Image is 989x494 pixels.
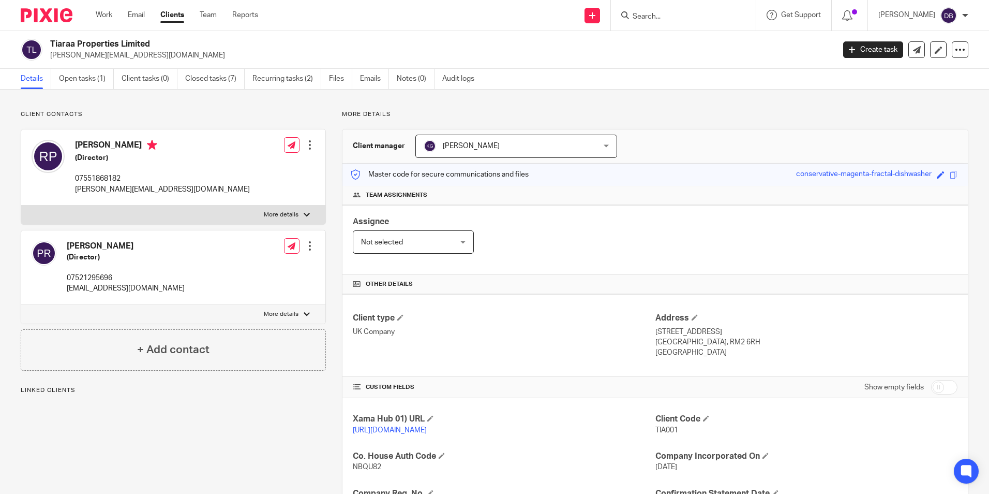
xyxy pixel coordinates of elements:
a: Work [96,10,112,20]
a: Team [200,10,217,20]
span: TIA001 [655,427,678,434]
span: NBQU82 [353,463,381,471]
p: 07521295696 [67,273,185,283]
input: Search [632,12,725,22]
a: Closed tasks (7) [185,69,245,89]
label: Show empty fields [864,382,924,393]
p: 07551868182 [75,173,250,184]
span: Assignee [353,217,389,226]
p: [STREET_ADDRESS] [655,327,957,337]
p: [GEOGRAPHIC_DATA] [655,347,957,358]
h4: Client Code [655,414,957,425]
a: Email [128,10,145,20]
a: Reports [232,10,258,20]
img: svg%3E [21,39,42,61]
p: More details [342,110,968,119]
span: [PERSON_NAME] [443,142,500,150]
p: [PERSON_NAME] [878,10,935,20]
a: Client tasks (0) [122,69,177,89]
p: Client contacts [21,110,326,119]
span: Not selected [361,239,403,246]
h4: Address [655,313,957,324]
img: svg%3E [424,140,436,152]
a: Emails [360,69,389,89]
img: svg%3E [32,241,56,266]
a: Notes (0) [397,69,434,89]
h4: Client type [353,313,655,324]
h2: Tiaraa Properties Limited [50,39,672,50]
a: Open tasks (1) [59,69,114,89]
h4: Company Incorporated On [655,451,957,462]
i: Primary [147,140,157,150]
img: svg%3E [32,140,65,173]
p: More details [264,310,298,318]
span: Get Support [781,11,821,19]
h4: + Add contact [137,342,209,358]
h4: [PERSON_NAME] [75,140,250,153]
a: Details [21,69,51,89]
a: Audit logs [442,69,482,89]
div: conservative-magenta-fractal-dishwasher [796,169,932,181]
img: Pixie [21,8,72,22]
h5: (Director) [75,153,250,163]
a: Clients [160,10,184,20]
p: [PERSON_NAME][EMAIL_ADDRESS][DOMAIN_NAME] [50,50,828,61]
h4: Xama Hub 01) URL [353,414,655,425]
p: [PERSON_NAME][EMAIL_ADDRESS][DOMAIN_NAME] [75,184,250,195]
p: [GEOGRAPHIC_DATA], RM2 6RH [655,337,957,347]
p: More details [264,211,298,219]
a: Files [329,69,352,89]
span: Team assignments [366,191,427,199]
span: Other details [366,280,413,288]
a: Create task [843,41,903,58]
p: UK Company [353,327,655,337]
h4: [PERSON_NAME] [67,241,185,252]
p: Linked clients [21,386,326,395]
a: [URL][DOMAIN_NAME] [353,427,427,434]
h5: (Director) [67,252,185,263]
p: [EMAIL_ADDRESS][DOMAIN_NAME] [67,283,185,294]
a: Recurring tasks (2) [252,69,321,89]
img: svg%3E [940,7,957,24]
h4: Co. House Auth Code [353,451,655,462]
span: [DATE] [655,463,677,471]
h4: CUSTOM FIELDS [353,383,655,391]
p: Master code for secure communications and files [350,169,529,180]
h3: Client manager [353,141,405,151]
